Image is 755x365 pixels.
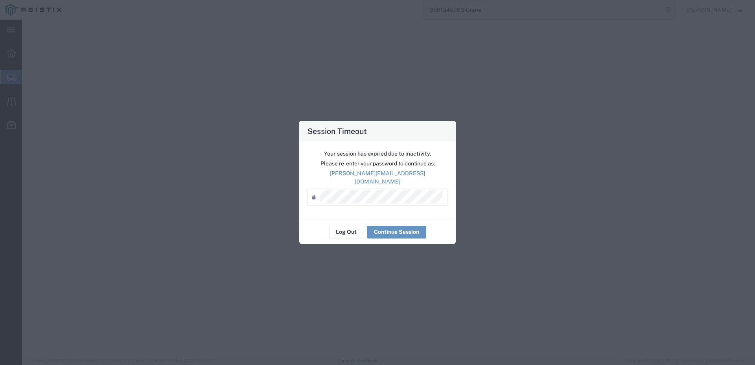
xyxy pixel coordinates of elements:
[367,226,426,238] button: Continue Session
[308,169,447,186] p: [PERSON_NAME][EMAIL_ADDRESS][DOMAIN_NAME]
[308,150,447,158] p: Your session has expired due to inactivity.
[329,226,363,238] button: Log Out
[308,125,367,137] h4: Session Timeout
[308,160,447,168] p: Please re-enter your password to continue as:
